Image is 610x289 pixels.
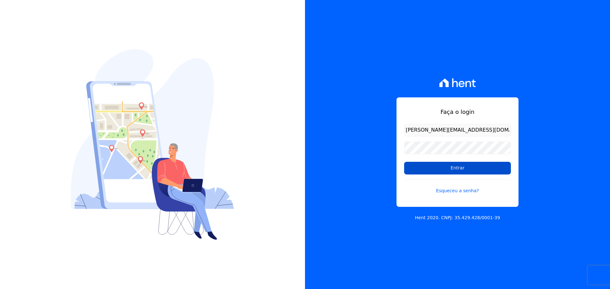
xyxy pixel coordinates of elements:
img: Login [71,49,234,240]
a: Esqueceu a senha? [404,180,511,194]
p: Hent 2020. CNPJ: 35.429.428/0001-39 [415,214,500,221]
h1: Faça o login [404,108,511,116]
input: Entrar [404,162,511,174]
input: Email [404,124,511,136]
